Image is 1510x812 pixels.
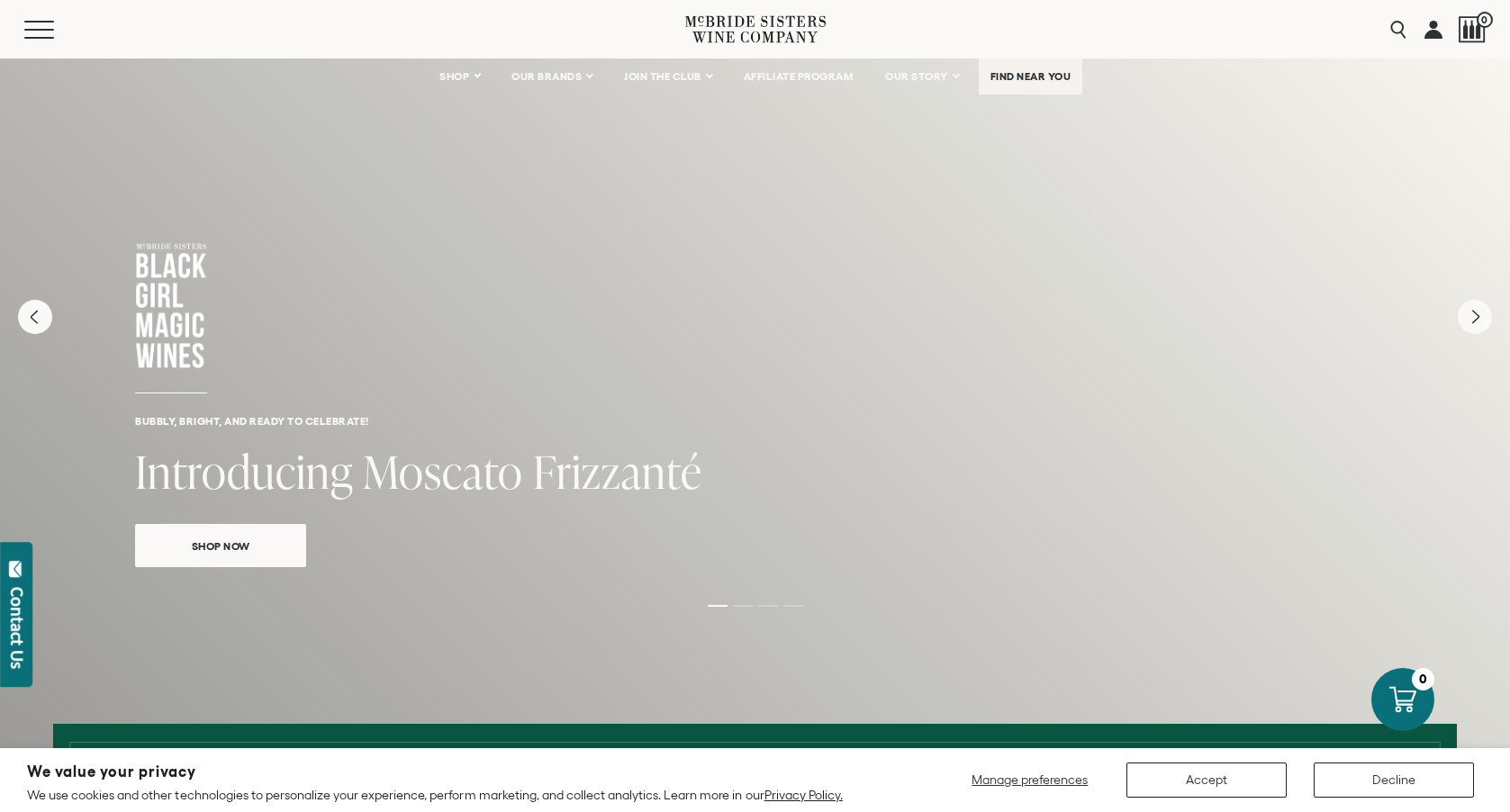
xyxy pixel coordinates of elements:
button: Manage preferences [961,762,1099,798]
button: Previous [18,300,52,334]
span: Moscato [363,440,523,502]
li: Page dot 2 [733,605,753,607]
span: OUR STORY [885,70,948,83]
span: Introducing [135,440,353,502]
a: OUR BRANDS [500,59,603,95]
a: AFFILIATE PROGRAM [732,59,865,95]
button: Accept [1126,762,1287,798]
a: FIND NEAR YOU [979,59,1083,95]
li: Page dot 3 [758,605,778,607]
p: We use cookies and other technologies to personalize your experience, perform marketing, and coll... [27,787,843,803]
span: 0 [1477,12,1493,28]
a: OUR STORY [873,59,970,95]
span: SHOP [439,70,470,83]
div: Contact Us [8,587,26,669]
li: Page dot 4 [783,605,803,607]
button: Mobile Menu Trigger [24,21,89,39]
h2: We value your privacy [27,764,843,780]
a: SHOP [428,59,491,95]
span: AFFILIATE PROGRAM [744,70,854,83]
span: Frizzanté [533,440,702,502]
h6: Bubbly, bright, and ready to celebrate! [135,415,1375,427]
span: FIND NEAR YOU [990,70,1071,83]
span: Manage preferences [972,772,1088,787]
span: JOIN THE CLUB [624,70,701,83]
li: Page dot 1 [708,605,728,607]
div: 0 [1412,668,1434,690]
a: Shop Now [135,524,306,567]
a: Privacy Policy. [764,788,843,802]
button: Decline [1314,762,1474,798]
span: Shop Now [160,536,282,556]
a: JOIN THE CLUB [612,59,723,95]
span: OUR BRANDS [511,70,582,83]
button: Next [1458,300,1492,334]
